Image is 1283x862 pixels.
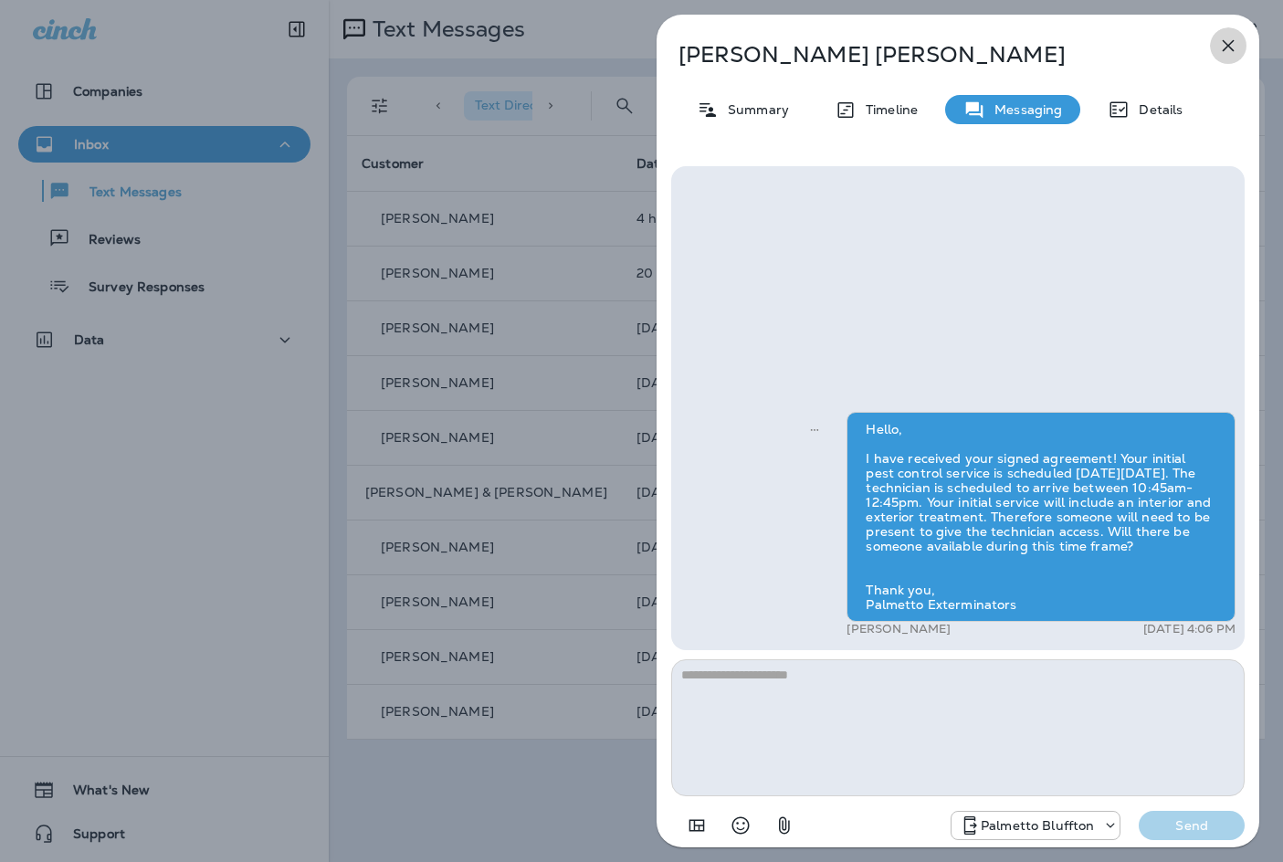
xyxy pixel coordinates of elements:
[810,420,819,436] span: Sent
[985,102,1062,117] p: Messaging
[847,412,1236,622] div: Hello, I have received your signed agreement! Your initial pest control service is scheduled [DAT...
[719,102,789,117] p: Summary
[1130,102,1183,117] p: Details
[722,807,759,844] button: Select an emoji
[678,807,715,844] button: Add in a premade template
[1143,622,1236,636] p: [DATE] 4:06 PM
[847,622,951,636] p: [PERSON_NAME]
[678,42,1177,68] p: [PERSON_NAME] [PERSON_NAME]
[981,818,1094,833] p: Palmetto Bluffton
[952,815,1120,836] div: +1 (843) 604-3631
[857,102,918,117] p: Timeline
